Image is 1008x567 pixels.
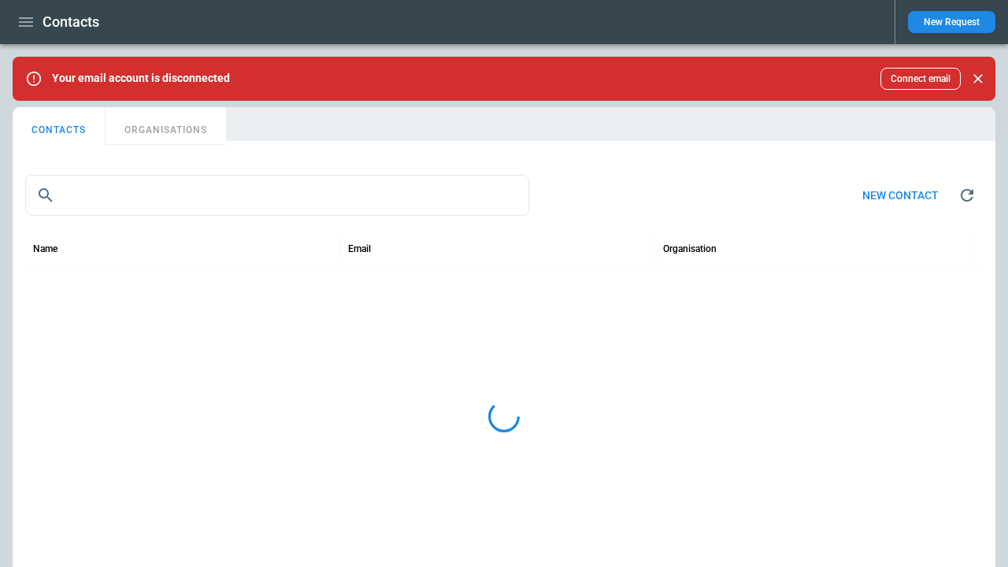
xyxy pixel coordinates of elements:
[52,72,230,85] p: Your email account is disconnected
[850,179,951,213] button: New contact
[33,243,57,254] div: Name
[663,243,717,254] div: Organisation
[908,11,995,33] button: New Request
[106,107,226,145] button: ORGANISATIONS
[967,68,989,90] button: Close
[880,68,961,90] button: Connect email
[348,243,371,254] div: Email
[43,13,99,31] h1: Contacts
[967,61,989,96] div: dismiss
[13,107,106,145] button: CONTACTS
